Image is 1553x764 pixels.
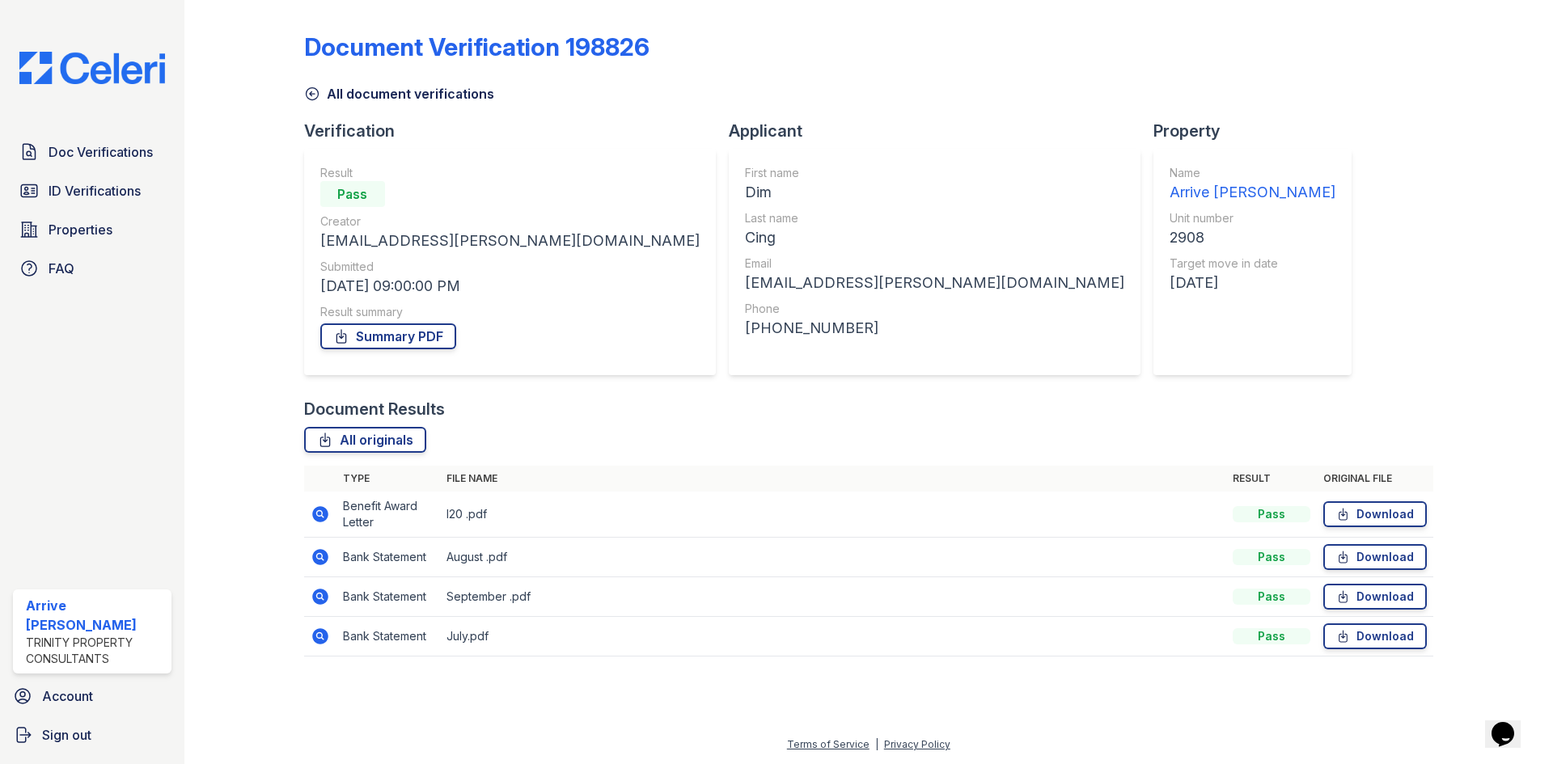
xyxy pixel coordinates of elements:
th: Result [1226,466,1317,492]
a: Download [1323,623,1427,649]
a: Terms of Service [787,738,870,750]
div: Pass [1233,506,1310,522]
div: [EMAIL_ADDRESS][PERSON_NAME][DOMAIN_NAME] [320,230,700,252]
div: Email [745,255,1124,272]
div: Submitted [320,259,700,275]
span: ID Verifications [49,181,141,200]
a: Summary PDF [320,323,456,349]
div: Applicant [729,120,1153,142]
a: Account [6,680,178,712]
div: [EMAIL_ADDRESS][PERSON_NAME][DOMAIN_NAME] [745,272,1124,294]
div: Property [1153,120,1365,142]
td: Bank Statement [336,538,440,577]
a: All originals [304,427,426,453]
div: Phone [745,301,1124,317]
div: Pass [1233,589,1310,605]
div: Result [320,165,700,181]
td: July.pdf [440,617,1226,656]
div: Arrive [PERSON_NAME] [1170,181,1335,204]
div: Unit number [1170,210,1335,226]
a: FAQ [13,252,171,285]
div: Result summary [320,304,700,320]
div: Name [1170,165,1335,181]
div: Creator [320,213,700,230]
a: ID Verifications [13,175,171,207]
td: Bank Statement [336,617,440,656]
div: Pass [1233,628,1310,644]
a: Name Arrive [PERSON_NAME] [1170,165,1335,204]
a: Doc Verifications [13,136,171,168]
th: Type [336,466,440,492]
a: Properties [13,213,171,246]
div: [DATE] [1170,272,1335,294]
div: Document Results [304,398,445,420]
a: Download [1323,501,1427,527]
td: I20 .pdf [440,492,1226,538]
div: Document Verification 198826 [304,32,650,61]
div: Target move in date [1170,255,1335,272]
div: Verification [304,120,729,142]
div: Last name [745,210,1124,226]
div: Pass [1233,549,1310,565]
th: File name [440,466,1226,492]
span: FAQ [49,259,74,278]
span: Sign out [42,725,91,745]
td: August .pdf [440,538,1226,577]
div: [PHONE_NUMBER] [745,317,1124,340]
span: Doc Verifications [49,142,153,162]
td: Bank Statement [336,577,440,617]
div: | [875,738,878,750]
span: Properties [49,220,112,239]
a: Sign out [6,719,178,751]
a: Download [1323,584,1427,610]
iframe: chat widget [1485,699,1537,748]
div: 2908 [1170,226,1335,249]
span: Account [42,686,93,706]
a: All document verifications [304,84,494,103]
div: Pass [320,181,385,207]
div: Dim [745,181,1124,204]
div: Cing [745,226,1124,249]
div: Arrive [PERSON_NAME] [26,596,165,635]
td: September .pdf [440,577,1226,617]
a: Download [1323,544,1427,570]
div: Trinity Property Consultants [26,635,165,667]
a: Privacy Policy [884,738,950,750]
img: CE_Logo_Blue-a8612792a0a2168367f1c8372b55b34899dd931a85d93a1a3d3e32e68fde9ad4.png [6,52,178,84]
div: [DATE] 09:00:00 PM [320,275,700,298]
td: Benefit Award Letter [336,492,440,538]
div: First name [745,165,1124,181]
th: Original file [1317,466,1433,492]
